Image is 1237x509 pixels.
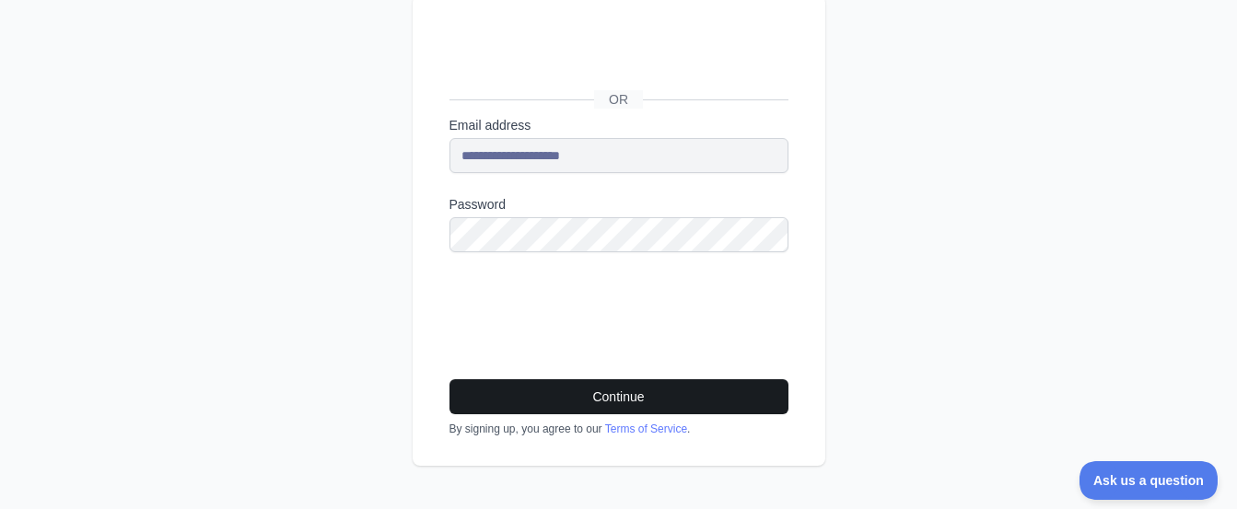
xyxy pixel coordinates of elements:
[449,379,788,414] button: Continue
[449,274,729,346] iframe: reCAPTCHA
[449,195,788,214] label: Password
[594,90,643,109] span: OR
[440,38,795,78] iframe: Sign in with Google Button
[449,422,788,436] div: By signing up, you agree to our .
[449,116,788,134] label: Email address
[605,422,687,435] a: Terms of Service
[1079,461,1219,500] iframe: Toggle Customer Support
